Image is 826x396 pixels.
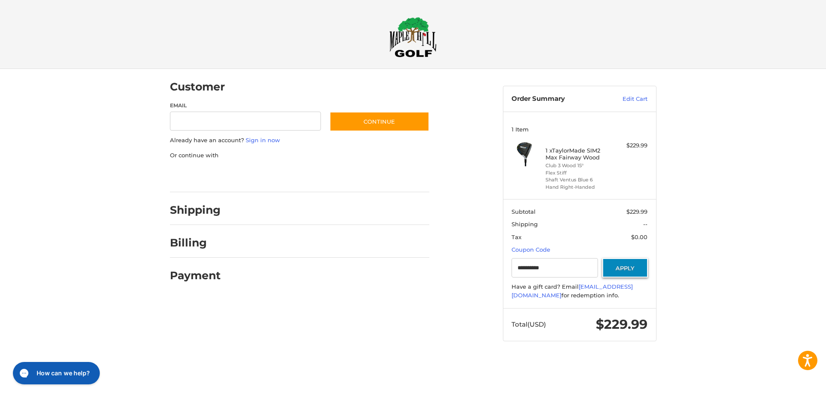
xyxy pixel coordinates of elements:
[631,234,647,240] span: $0.00
[512,126,647,133] h3: 1 Item
[170,102,321,109] label: Email
[643,221,647,228] span: --
[613,141,647,150] div: $229.99
[167,168,231,184] iframe: PayPal-paypal
[512,95,604,103] h3: Order Summary
[546,169,611,177] li: Flex Stiff
[512,320,546,328] span: Total (USD)
[546,184,611,191] li: Hand Right-Handed
[512,246,550,253] a: Coupon Code
[604,95,647,103] a: Edit Cart
[170,203,221,217] h2: Shipping
[512,208,536,215] span: Subtotal
[170,151,429,160] p: Or continue with
[626,208,647,215] span: $229.99
[512,283,633,299] a: [EMAIL_ADDRESS][DOMAIN_NAME]
[170,136,429,145] p: Already have an account?
[546,176,611,184] li: Shaft Ventus Blue 6
[602,258,648,278] button: Apply
[330,112,429,131] button: Continue
[240,168,305,184] iframe: PayPal-paylater
[389,17,437,57] img: Maple Hill Golf
[546,147,611,161] h4: 1 x TaylorMade SIM2 Max Fairway Wood
[170,269,221,282] h2: Payment
[512,221,538,228] span: Shipping
[596,316,647,332] span: $229.99
[246,137,280,143] a: Sign in now
[546,162,611,169] li: Club 3 Wood 15°
[313,168,377,184] iframe: PayPal-venmo
[512,283,647,299] div: Have a gift card? Email for redemption info.
[512,258,598,278] input: Gift Certificate or Coupon Code
[9,359,102,387] iframe: Gorgias live chat messenger
[170,236,220,249] h2: Billing
[170,80,225,94] h2: Customer
[512,234,521,240] span: Tax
